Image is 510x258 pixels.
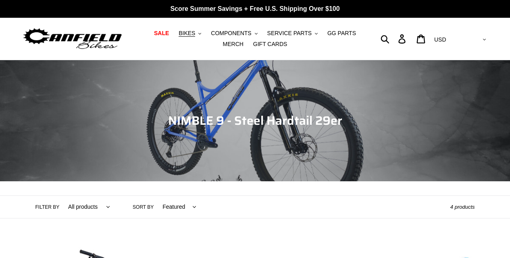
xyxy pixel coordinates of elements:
[267,30,312,37] span: SERVICE PARTS
[168,111,342,130] span: NIMBLE 9 - Steel Hardtail 29er
[263,28,322,39] button: SERVICE PARTS
[22,26,123,52] img: Canfield Bikes
[211,30,251,37] span: COMPONENTS
[219,39,248,50] a: MERCH
[327,30,356,37] span: GG PARTS
[450,204,475,210] span: 4 products
[249,39,291,50] a: GIFT CARDS
[154,30,169,37] span: SALE
[150,28,173,39] a: SALE
[223,41,244,48] span: MERCH
[175,28,205,39] button: BIKES
[207,28,261,39] button: COMPONENTS
[253,41,287,48] span: GIFT CARDS
[35,203,60,211] label: Filter by
[323,28,360,39] a: GG PARTS
[179,30,195,37] span: BIKES
[133,203,154,211] label: Sort by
